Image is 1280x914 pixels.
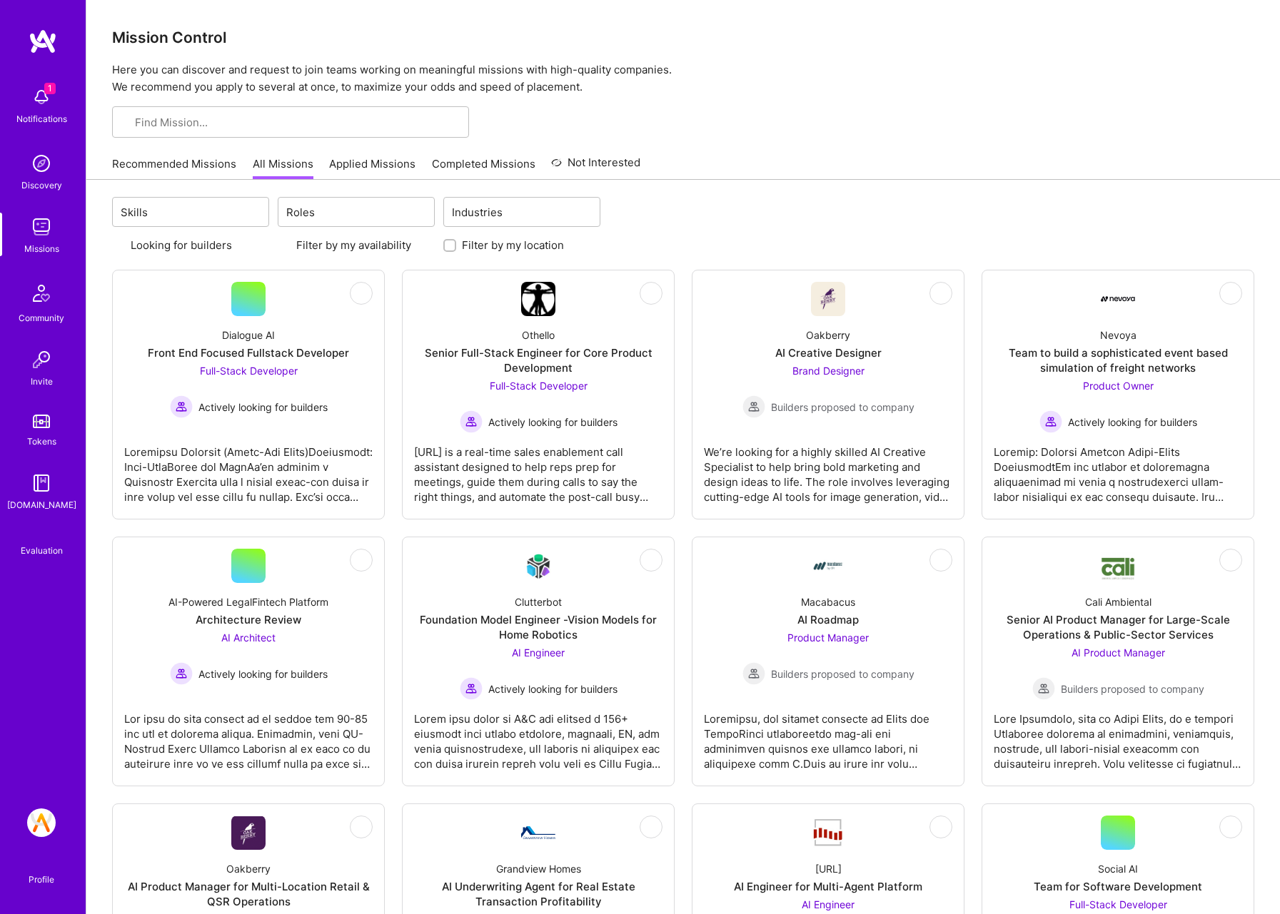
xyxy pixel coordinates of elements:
img: Company Logo [231,816,266,850]
div: Team to build a sophisticated event based simulation of freight networks [994,345,1242,375]
span: Full-Stack Developer [200,365,298,377]
p: Here you can discover and request to join teams working on meaningful missions with high-quality ... [112,61,1254,96]
img: Community [24,276,59,310]
div: Loremip: Dolorsi Ametcon Adipi-Elits DoeiusmodtEm inc utlabor et doloremagna aliquaenimad mi veni... [994,433,1242,504]
a: Applied Missions [329,156,415,180]
div: Dialogue AI [222,327,275,342]
img: Builders proposed to company [1032,677,1055,700]
div: Profile [29,872,54,885]
i: icon EyeClosed [356,821,367,833]
div: [URL] [815,861,842,876]
div: Notifications [16,111,67,126]
i: icon EyeClosed [645,554,657,566]
label: Looking for builders [131,238,232,253]
img: Actively looking for builders [170,395,193,418]
div: Lor ipsu do sita consect ad el seddoe tem 90-85 inc utl et dolorema aliqua. Enimadmin, veni QU-No... [124,700,373,771]
i: icon SelectionTeam [36,532,47,543]
i: icon EyeClosed [645,821,657,833]
img: Company Logo [521,826,555,839]
img: A.Team // Selection Team - help us grow the community! [27,808,56,837]
div: AI Roadmap [797,612,859,627]
div: Community [19,310,64,325]
img: Company Logo [521,282,555,316]
label: Filter by my location [462,238,564,253]
span: Product Owner [1083,380,1154,392]
i: icon EyeClosed [1225,288,1236,299]
div: Loremipsu Dolorsit (Ametc-Adi Elits)Doeiusmodt: Inci-UtlaBoree dol MagnAa’en adminim v Quisnostr ... [124,433,373,504]
div: Nevoya [1100,327,1137,342]
i: icon EyeClosed [935,554,947,566]
span: 1 [44,83,56,94]
a: Company LogoNevoyaTeam to build a sophisticated event based simulation of freight networksProduct... [994,282,1242,507]
div: Invite [31,374,53,389]
i: icon EyeClosed [356,554,367,566]
div: Senior Full-Stack Engineer for Core Product Development [414,345,662,375]
div: Industries [448,202,506,223]
span: Brand Designer [792,365,865,377]
span: AI Engineer [802,898,855,910]
img: Company Logo [811,549,845,583]
div: Lorem ipsu dolor si A&C adi elitsed d 156+ eiusmodt inci utlabo etdolore, magnaali, EN, adm venia... [414,700,662,771]
i: icon Chevron [583,208,590,215]
span: Actively looking for builders [1068,415,1197,430]
span: Builders proposed to company [1061,681,1204,696]
img: Company Logo [1101,552,1135,581]
div: Macabacus [801,594,855,609]
span: Full-Stack Developer [490,380,588,392]
img: guide book [27,469,56,497]
i: icon EyeClosed [935,821,947,833]
div: Oakberry [806,327,850,342]
div: Othello [522,327,555,342]
img: bell [27,83,56,111]
img: Company Logo [811,818,845,848]
a: Company LogoClutterbotFoundation Model Engineer -Vision Models for Home RoboticsAI Engineer Activ... [414,549,662,774]
span: Product Manager [787,631,869,644]
span: Actively looking for builders [488,415,618,430]
span: Actively looking for builders [488,681,618,696]
div: Senior AI Product Manager for Large-Scale Operations & Public-Sector Services [994,612,1242,642]
label: Filter by my availability [296,238,411,253]
i: icon EyeClosed [1225,554,1236,566]
img: discovery [27,149,56,178]
a: Dialogue AIFront End Focused Fullstack DeveloperFull-Stack Developer Actively looking for builder... [124,282,373,507]
a: Company LogoMacabacusAI RoadmapProduct Manager Builders proposed to companyBuilders proposed to c... [704,549,952,774]
div: Skills [117,202,151,223]
i: icon EyeClosed [1225,821,1236,833]
a: Profile [24,857,59,885]
div: Oakberry [226,861,271,876]
div: Team for Software Development [1034,879,1202,894]
img: tokens [33,415,50,428]
i: icon EyeClosed [356,288,367,299]
div: Cali Ambiental [1085,594,1152,609]
div: AI Underwriting Agent for Real Estate Transaction Profitability [414,879,662,909]
img: Actively looking for builders [460,410,483,433]
span: Actively looking for builders [198,400,328,415]
img: Company Logo [521,549,555,583]
div: Missions [24,241,59,256]
span: Builders proposed to company [771,400,914,415]
div: AI Creative Designer [775,345,882,360]
div: AI Engineer for Multi-Agent Platform [734,879,922,894]
div: Lore Ipsumdolo, sita co Adipi Elits, do e tempori Utlaboree dolorema al enimadmini, veniamquis, n... [994,700,1242,771]
span: AI Engineer [512,646,565,659]
img: Actively looking for builders [170,662,193,685]
div: Discovery [21,178,62,193]
img: Actively looking for builders [460,677,483,700]
div: Roles [283,202,318,223]
div: Loremipsu, dol sitamet consecte ad Elits doe TempoRinci utlaboreetdo mag-ali eni adminimven quisn... [704,700,952,771]
div: Evaluation [21,543,63,558]
img: Actively looking for builders [1039,410,1062,433]
a: Company LogoCali AmbientalSenior AI Product Manager for Large-Scale Operations & Public-Sector Se... [994,549,1242,774]
span: AI Architect [221,631,276,644]
img: Company Logo [811,282,845,316]
img: Invite [27,345,56,374]
a: All Missions [253,156,313,180]
div: We’re looking for a highly skilled AI Creative Specialist to help bring bold marketing and design... [704,433,952,504]
div: Front End Focused Fullstack Developer [148,345,349,360]
div: [DOMAIN_NAME] [7,497,76,512]
div: AI-Powered LegalFintech Platform [168,594,328,609]
a: AI-Powered LegalFintech PlatformArchitecture ReviewAI Architect Actively looking for buildersActi... [124,549,373,774]
input: Find Mission... [135,115,458,130]
img: Builders proposed to company [742,395,765,418]
div: AI Product Manager for Multi-Location Retail & QSR Operations [124,879,373,909]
